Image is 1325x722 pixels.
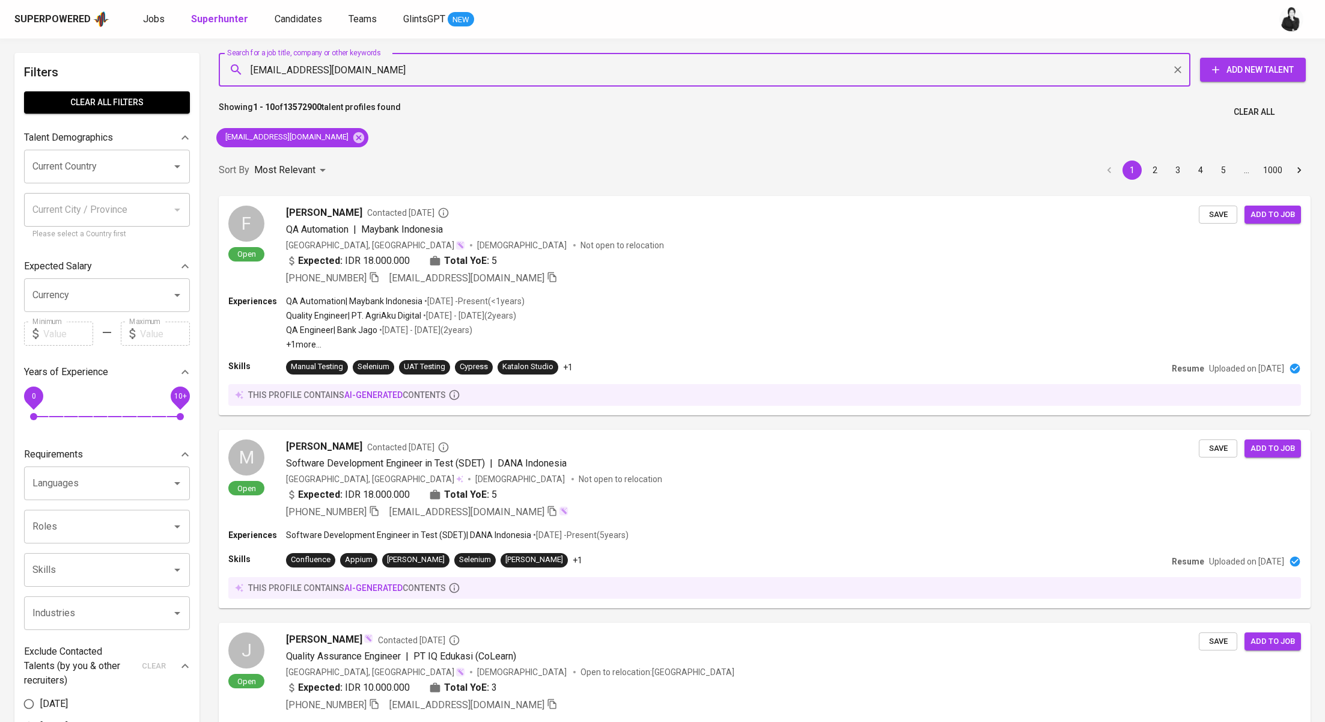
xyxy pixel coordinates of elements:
p: • [DATE] - Present ( <1 years ) [422,295,525,307]
p: this profile contains contents [248,389,446,401]
button: Clear All [1229,101,1279,123]
button: Open [169,561,186,578]
a: Candidates [275,12,324,27]
button: Clear All filters [24,91,190,114]
span: Add to job [1250,442,1295,456]
p: Skills [228,553,286,565]
h6: Filters [24,63,190,82]
p: Not open to relocation [580,239,664,251]
span: [DEMOGRAPHIC_DATA] [477,239,568,251]
button: Save [1199,206,1237,224]
p: Years of Experience [24,365,108,379]
p: Resume [1172,555,1204,568]
p: Software Development Engineer in Test (SDET) | DANA Indonesia [286,529,531,541]
span: [DATE] [40,697,68,711]
a: FOpen[PERSON_NAME]Contacted [DATE]QA Automation|Maybank Indonesia[GEOGRAPHIC_DATA], [GEOGRAPHIC_D... [219,196,1311,415]
button: Go to page 3 [1168,161,1187,180]
button: Clear [1169,61,1186,78]
button: Open [169,475,186,492]
span: Contacted [DATE] [367,207,449,219]
span: Add to job [1250,635,1295,649]
button: Open [169,605,186,622]
b: Total YoE: [444,681,489,695]
input: Value [140,322,190,346]
div: Manual Testing [291,361,343,373]
button: Open [169,158,186,175]
span: 10+ [174,392,186,400]
div: … [1237,164,1256,176]
span: [PERSON_NAME] [286,439,362,454]
p: • [DATE] - [DATE] ( 2 years ) [421,310,516,322]
b: Superhunter [191,13,248,25]
div: [EMAIL_ADDRESS][DOMAIN_NAME] [216,128,368,147]
b: Total YoE: [444,254,489,268]
p: Expected Salary [24,259,92,274]
div: Superpowered [14,13,91,26]
span: 0 [31,392,35,400]
p: Talent Demographics [24,130,113,145]
span: [DEMOGRAPHIC_DATA] [475,473,567,485]
span: Save [1205,442,1231,456]
b: Expected: [298,488,343,502]
a: Teams [349,12,379,27]
div: Selenium [358,361,389,373]
img: app logo [93,10,109,28]
span: Jobs [143,13,165,25]
b: Total YoE: [444,488,489,502]
span: AI-generated [344,583,403,593]
span: [EMAIL_ADDRESS][DOMAIN_NAME] [216,132,356,143]
svg: By Batam recruiter [437,441,449,453]
span: Add to job [1250,208,1295,222]
div: Requirements [24,442,190,467]
span: DANA Indonesia [498,457,567,469]
span: Teams [349,13,377,25]
p: +1 [573,554,582,566]
button: Go to page 5 [1214,161,1233,180]
p: Experiences [228,295,286,307]
button: Open [169,287,186,304]
button: Go to page 2 [1145,161,1165,180]
p: Showing of talent profiles found [219,101,401,123]
a: MOpen[PERSON_NAME]Contacted [DATE]Software Development Engineer in Test (SDET)|DANA Indonesia[GEO... [219,430,1311,608]
span: Save [1205,635,1231,649]
span: [EMAIL_ADDRESS][DOMAIN_NAME] [389,699,544,711]
p: +1 [563,361,573,373]
p: QA Engineer | Bank Jago [286,324,377,336]
p: Experiences [228,529,286,541]
span: | [353,222,356,237]
span: [PERSON_NAME] [286,632,362,647]
span: | [406,649,409,664]
p: Not open to relocation [579,473,662,485]
button: Go to next page [1290,161,1309,180]
div: Confluence [291,554,330,566]
p: Resume [1172,363,1204,375]
span: 5 [492,488,497,502]
p: Exclude Contacted Talents (by you & other recruiters) [24,644,135,688]
a: Jobs [143,12,167,27]
span: AI-generated [344,390,403,400]
p: Open to relocation : [GEOGRAPHIC_DATA] [580,666,734,678]
p: Requirements [24,447,83,462]
svg: By Batam recruiter [448,634,460,646]
span: Quality Assurance Engineer [286,650,401,662]
p: • [DATE] - Present ( 5 years ) [531,529,629,541]
div: IDR 10.000.000 [286,681,410,695]
button: Add New Talent [1200,58,1306,82]
p: Quality Engineer | PT. AgriAku Digital [286,310,421,322]
span: [PHONE_NUMBER] [286,272,367,284]
a: Superpoweredapp logo [14,10,109,28]
p: • [DATE] - [DATE] ( 2 years ) [377,324,472,336]
div: IDR 18.000.000 [286,254,410,268]
span: Add New Talent [1210,63,1296,78]
div: Years of Experience [24,360,190,384]
img: magic_wand.svg [455,667,465,677]
button: Save [1199,439,1237,458]
span: 5 [492,254,497,268]
div: IDR 18.000.000 [286,488,410,502]
img: magic_wand.svg [559,506,568,516]
span: QA Automation [286,224,349,235]
span: [EMAIL_ADDRESS][DOMAIN_NAME] [389,506,544,518]
p: Sort By [219,163,249,177]
span: Open [233,483,261,494]
button: Save [1199,632,1237,651]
